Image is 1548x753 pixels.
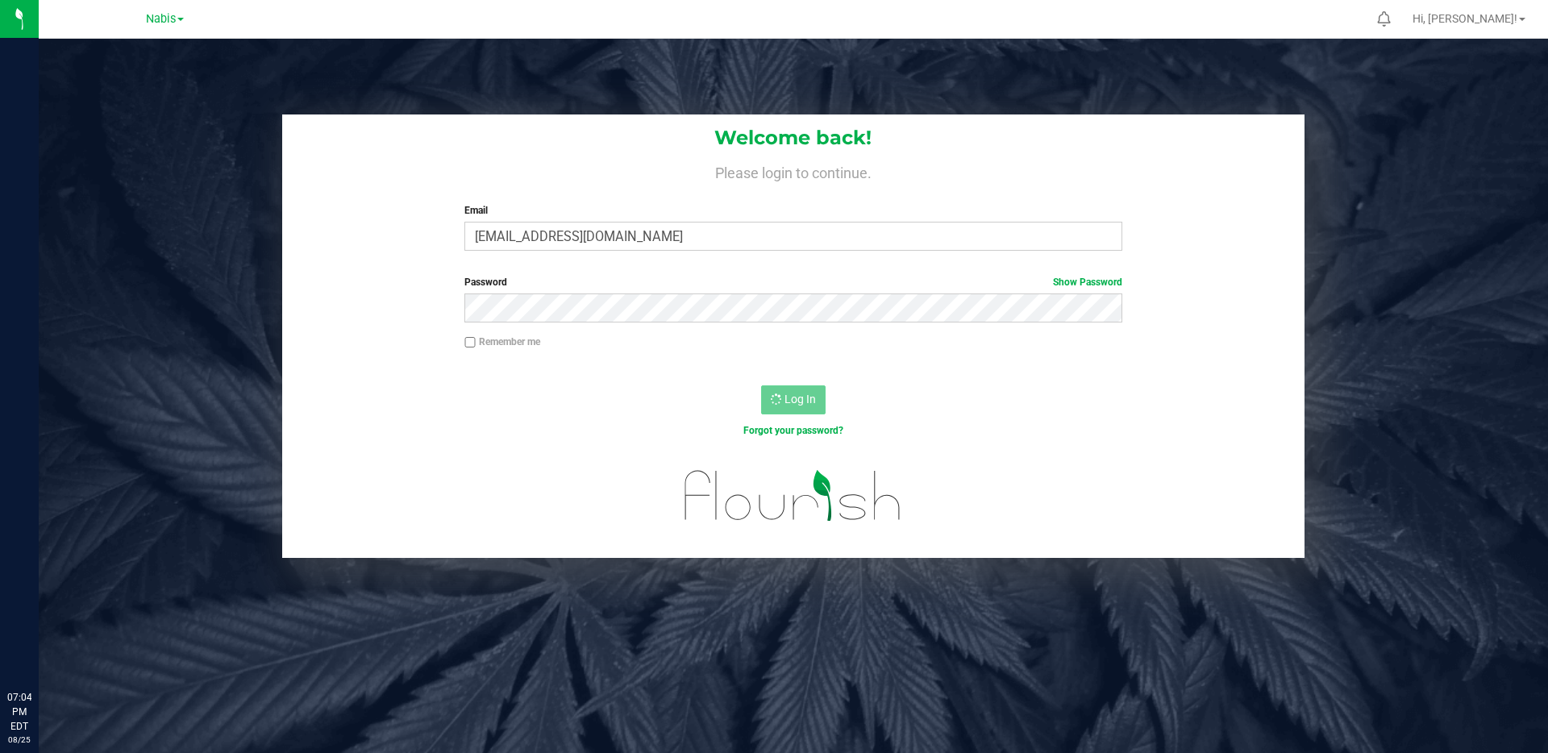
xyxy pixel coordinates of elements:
[761,385,826,414] button: Log In
[784,393,816,406] span: Log In
[464,203,1121,218] label: Email
[7,734,31,746] p: 08/25
[464,337,476,348] input: Remember me
[282,161,1305,181] h4: Please login to continue.
[743,425,843,436] a: Forgot your password?
[1053,277,1122,288] a: Show Password
[146,12,176,26] span: Nabis
[665,455,921,537] img: flourish_logo.svg
[464,335,540,349] label: Remember me
[282,127,1305,148] h1: Welcome back!
[1413,12,1517,25] span: Hi, [PERSON_NAME]!
[464,277,507,288] span: Password
[7,690,31,734] p: 07:04 PM EDT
